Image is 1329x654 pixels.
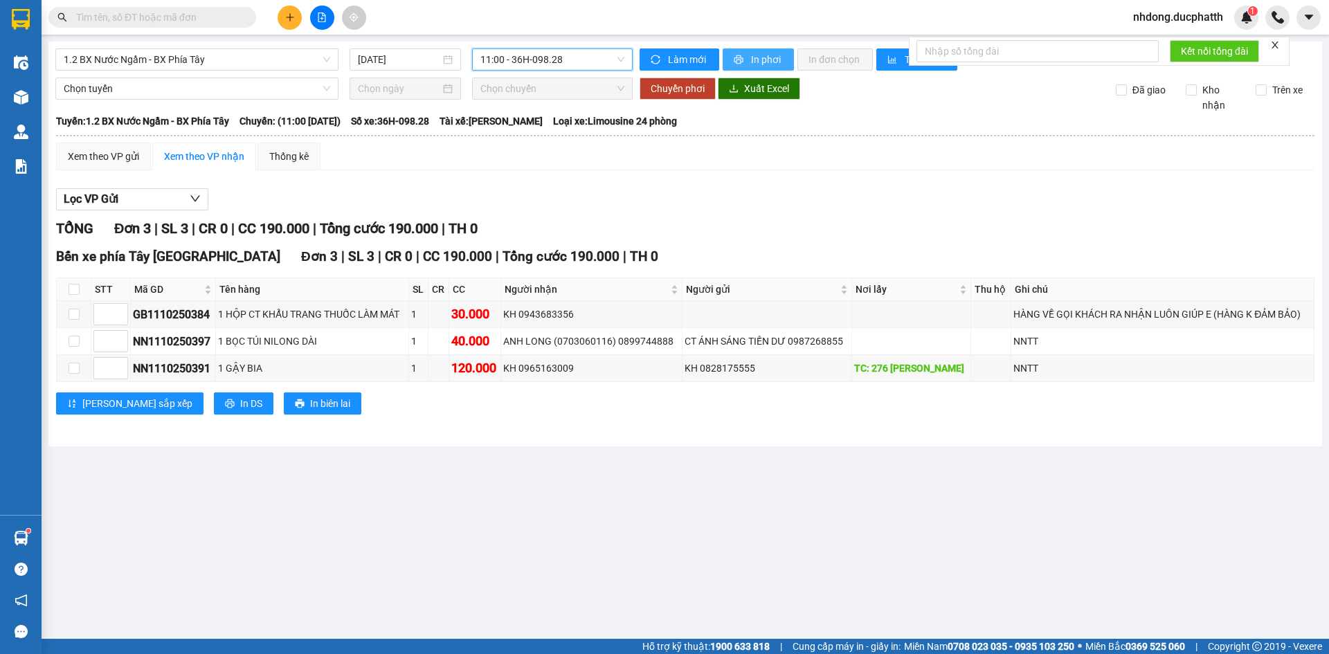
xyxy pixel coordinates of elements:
[278,6,302,30] button: plus
[751,52,783,67] span: In phơi
[358,81,440,96] input: Chọn ngày
[668,52,708,67] span: Làm mới
[1085,639,1185,654] span: Miền Bắc
[723,48,794,71] button: printerIn phơi
[310,396,350,411] span: In biên lai
[496,248,499,264] span: |
[131,355,216,382] td: NN1110250391
[854,361,968,376] div: TC: 276 [PERSON_NAME]
[1240,11,1253,24] img: icon-new-feature
[780,639,782,654] span: |
[164,149,244,164] div: Xem theo VP nhận
[948,641,1074,652] strong: 0708 023 035 - 0935 103 250
[1197,82,1245,113] span: Kho nhận
[449,278,501,301] th: CC
[131,328,216,355] td: NN1110250397
[718,78,800,100] button: downloadXuất Excel
[133,360,213,377] div: NN1110250391
[503,361,680,376] div: KH 0965163009
[133,306,213,323] div: GB1110250384
[428,278,449,301] th: CR
[971,278,1011,301] th: Thu hộ
[378,248,381,264] span: |
[1270,40,1280,50] span: close
[154,220,158,237] span: |
[1195,639,1197,654] span: |
[214,392,273,415] button: printerIn DS
[411,334,426,349] div: 1
[342,6,366,30] button: aim
[685,361,849,376] div: KH 0828175555
[56,116,229,127] b: Tuyến: 1.2 BX Nước Ngầm - BX Phía Tây
[744,81,789,96] span: Xuất Excel
[503,334,680,349] div: ANH LONG (0703060116) 0899744888
[1125,641,1185,652] strong: 0369 525 060
[423,248,492,264] span: CC 190.000
[239,113,341,129] span: Chuyến: (11:00 [DATE])
[57,12,67,22] span: search
[411,307,426,322] div: 1
[285,12,295,22] span: plus
[56,220,93,237] span: TỔNG
[313,220,316,237] span: |
[358,52,440,67] input: 11/10/2025
[82,396,192,411] span: [PERSON_NAME] sắp xếp
[14,531,28,545] img: warehouse-icon
[480,49,624,70] span: 11:00 - 36H-098.28
[192,220,195,237] span: |
[623,248,626,264] span: |
[15,625,28,638] span: message
[15,563,28,576] span: question-circle
[26,529,30,533] sup: 1
[1170,40,1259,62] button: Kết nối tổng đài
[904,639,1074,654] span: Miền Nam
[1122,8,1234,26] span: nhdong.ducphatth
[14,125,28,139] img: warehouse-icon
[729,84,739,95] span: download
[1011,278,1314,301] th: Ghi chú
[1267,82,1308,98] span: Trên xe
[349,12,359,22] span: aim
[14,159,28,174] img: solution-icon
[1013,361,1312,376] div: NNTT
[199,220,228,237] span: CR 0
[317,12,327,22] span: file-add
[1303,11,1315,24] span: caret-down
[642,639,770,654] span: Hỗ trợ kỹ thuật:
[887,55,899,66] span: bar-chart
[14,90,28,105] img: warehouse-icon
[269,149,309,164] div: Thống kê
[131,301,216,328] td: GB1110250384
[440,113,543,129] span: Tài xế: [PERSON_NAME]
[348,248,374,264] span: SL 3
[876,48,957,71] button: bar-chartThống kê
[451,305,498,324] div: 30.000
[916,40,1159,62] input: Nhập số tổng đài
[320,220,438,237] span: Tổng cước 190.000
[449,220,478,237] span: TH 0
[56,248,280,264] span: Bến xe phía Tây [GEOGRAPHIC_DATA]
[218,361,406,376] div: 1 GẬY BIA
[295,399,305,410] span: printer
[793,639,901,654] span: Cung cấp máy in - giấy in:
[1078,644,1082,649] span: ⚪️
[231,220,235,237] span: |
[216,278,409,301] th: Tên hàng
[1252,642,1262,651] span: copyright
[56,188,208,210] button: Lọc VP Gửi
[1013,307,1312,322] div: HÀNG VỀ GỌI KHÁCH RA NHẬN LUÔN GIÚP E (HÀNG K ĐẢM BẢO)
[856,282,957,297] span: Nơi lấy
[416,248,419,264] span: |
[630,248,658,264] span: TH 0
[64,49,330,70] span: 1.2 BX Nước Ngầm - BX Phía Tây
[1013,334,1312,349] div: NNTT
[64,190,118,208] span: Lọc VP Gửi
[1127,82,1171,98] span: Đã giao
[68,149,139,164] div: Xem theo VP gửi
[218,334,406,349] div: 1 BỌC TÚI NILONG DÀI
[301,248,338,264] span: Đơn 3
[240,396,262,411] span: In DS
[451,331,498,351] div: 40.000
[310,6,334,30] button: file-add
[76,10,239,25] input: Tìm tên, số ĐT hoặc mã đơn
